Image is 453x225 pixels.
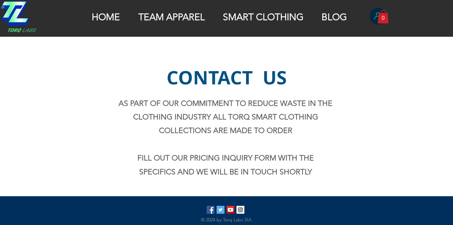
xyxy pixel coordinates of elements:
img: Torq_Labs Instagram [236,206,244,214]
a: SMART CLOTHING [214,11,312,22]
a: HOME [82,11,129,22]
span: CONTACT US [167,65,287,90]
a: Cart with 0 items [377,10,389,23]
ul: Social Bar [207,206,244,214]
img: Facebook Social Icon [207,206,215,214]
text: 0 [382,15,385,21]
p: SMART CLOTHING [220,12,307,23]
iframe: Wix Chat [422,194,453,225]
a: BLOG [313,11,356,22]
span: © 2024 by Torq Labs SIA [201,217,252,223]
p: HOME [88,12,123,23]
span: FILL OUT OUR PRICING INQUIRY FORM WITH THE SPECIFICS AND WE WILL BE IN TOUCH SHORTLY [137,154,314,176]
nav: Site [82,11,356,22]
span: AS PART OF OUR COMMITMENT TO REDUCE WASTE IN THE CLOTHING INDUSTRY ALL TORQ SMART CLOTHING COLLEC... [119,99,332,135]
img: YouTube Social Icon [226,206,234,214]
a: TEAM APPAREL [129,11,214,22]
p: TEAM APPAREL [135,12,208,23]
img: TRANSPARENT TORQ LOGO.png [1,1,36,32]
p: BLOG [318,12,350,23]
img: Twitter Social Icon [217,206,225,214]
